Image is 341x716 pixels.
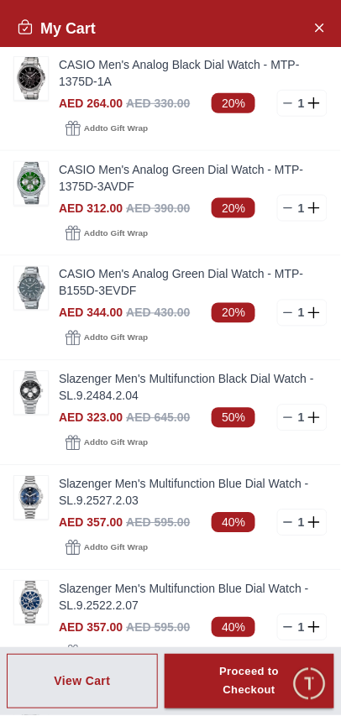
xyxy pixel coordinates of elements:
span: AED 390.00 [126,201,190,215]
button: Addto Gift Wrap [59,117,155,140]
img: ... [14,162,48,205]
a: CASIO Men's Analog Green Dial Watch - MTP-B155D-3EVDF [59,266,328,300]
p: 1 [295,95,308,112]
span: AED 357.00 [59,621,123,635]
img: ... [14,57,48,100]
span: Add to Gift Wrap [84,225,148,242]
span: 50% [212,408,255,428]
span: AED 357.00 [59,516,123,530]
a: CASIO Men's Analog Green Dial Watch - MTP-1375D-3AVDF [59,161,328,195]
span: AED 645.00 [126,411,190,425]
p: 1 [295,410,308,426]
span: 40% [212,618,255,638]
span: AED 312.00 [59,201,123,215]
button: Addto Gift Wrap [59,536,155,560]
span: Add to Gift Wrap [84,540,148,557]
div: Proceed to Checkout [195,663,304,702]
p: 1 [295,619,308,636]
span: Add to Gift Wrap [84,330,148,347]
h2: My Cart [17,17,96,40]
span: AED 344.00 [59,306,123,320]
span: 20% [212,303,255,323]
button: Addto Gift Wrap [59,431,155,455]
a: Slazenger Men's Multifunction Black Dial Watch - SL.9.2484.2.04 [59,371,328,405]
button: Close Account [306,13,333,40]
span: AED 430.00 [126,306,190,320]
span: 20% [212,198,255,218]
button: Addto Gift Wrap [59,641,155,665]
span: 20% [212,93,255,113]
div: View Cart [54,673,110,690]
img: ... [14,582,48,625]
p: 1 [295,305,308,321]
span: 40% [212,513,255,533]
span: Add to Gift Wrap [84,435,148,452]
a: CASIO Men's Analog Black Dial Watch - MTP-1375D-1A [59,56,328,90]
img: ... [14,477,48,520]
div: Chat Widget [291,666,328,703]
span: AED 595.00 [126,621,190,635]
a: Slazenger Men's Multifunction Blue Dial Watch - SL.9.2527.2.03 [59,476,328,510]
button: View Cart [7,655,158,710]
span: AED 330.00 [126,97,190,110]
img: ... [14,372,48,415]
button: Addto Gift Wrap [59,222,155,245]
p: 1 [295,200,308,217]
button: Addto Gift Wrap [59,327,155,350]
img: ... [14,267,48,310]
p: 1 [295,515,308,531]
button: Proceed to Checkout [165,655,334,710]
span: Add to Gift Wrap [84,645,148,661]
span: AED 595.00 [126,516,190,530]
span: AED 323.00 [59,411,123,425]
span: Add to Gift Wrap [84,120,148,137]
a: Slazenger Men's Multifunction Blue Dial Watch - SL.9.2522.2.07 [59,581,328,614]
span: AED 264.00 [59,97,123,110]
